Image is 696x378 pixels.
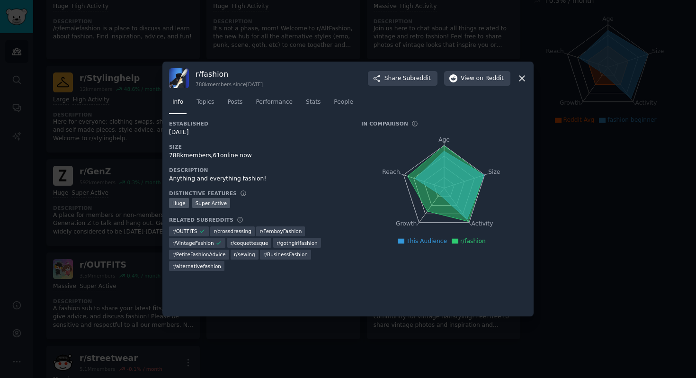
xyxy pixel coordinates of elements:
[193,95,217,114] a: Topics
[263,251,308,258] span: r/ BusinessFashion
[361,120,408,127] h3: In Comparison
[368,71,437,86] button: ShareSubreddit
[172,251,226,258] span: r/ PetiteFashionAdvice
[476,74,504,83] span: on Reddit
[384,74,431,83] span: Share
[472,221,493,227] tspan: Activity
[172,240,214,246] span: r/ VintageFashion
[169,152,348,160] div: 788k members, 61 online now
[169,120,348,127] h3: Established
[396,221,417,227] tspan: Growth
[169,144,348,150] h3: Size
[438,136,450,143] tspan: Age
[169,198,189,208] div: Huge
[169,95,187,114] a: Info
[224,95,246,114] a: Posts
[444,71,510,86] button: Viewon Reddit
[234,251,255,258] span: r/ sewing
[172,263,221,270] span: r/ alternativefashion
[277,240,318,246] span: r/ gothgirlfashion
[330,95,357,114] a: People
[169,128,348,137] div: [DATE]
[196,81,263,88] div: 788k members since [DATE]
[334,98,353,107] span: People
[169,175,348,183] div: Anything and everything fashion!
[172,98,183,107] span: Info
[488,169,500,175] tspan: Size
[169,68,189,88] img: fashion
[192,198,231,208] div: Super Active
[382,169,400,175] tspan: Reach
[259,228,302,234] span: r/ FemboyFashion
[306,98,321,107] span: Stats
[252,95,296,114] a: Performance
[227,98,242,107] span: Posts
[460,238,486,244] span: r/fashion
[196,98,214,107] span: Topics
[303,95,324,114] a: Stats
[172,228,197,234] span: r/ OUTFITS
[406,238,447,244] span: This Audience
[403,74,431,83] span: Subreddit
[461,74,504,83] span: View
[256,98,293,107] span: Performance
[169,216,233,223] h3: Related Subreddits
[196,69,263,79] h3: r/ fashion
[169,167,348,173] h3: Description
[214,228,251,234] span: r/ crossdressing
[231,240,268,246] span: r/ coquettesque
[169,190,237,197] h3: Distinctive Features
